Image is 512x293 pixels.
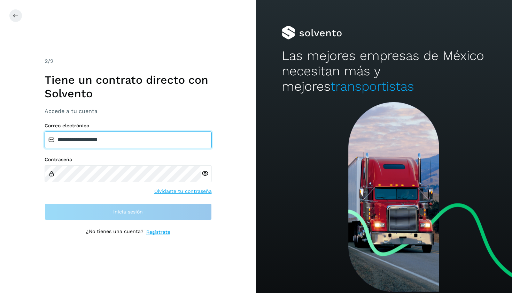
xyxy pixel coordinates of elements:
[45,57,212,66] div: /2
[45,203,212,220] button: Inicia sesión
[45,108,212,114] h3: Accede a tu cuenta
[146,228,170,236] a: Regístrate
[86,228,143,236] p: ¿No tienes una cuenta?
[282,48,487,95] h2: Las mejores empresas de México necesitan más y mejores
[45,157,212,163] label: Contraseña
[45,58,48,65] span: 2
[331,79,414,94] span: transportistas
[45,73,212,100] h1: Tiene un contrato directo con Solvento
[45,123,212,129] label: Correo electrónico
[154,188,212,195] a: Olvidaste tu contraseña
[113,209,143,214] span: Inicia sesión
